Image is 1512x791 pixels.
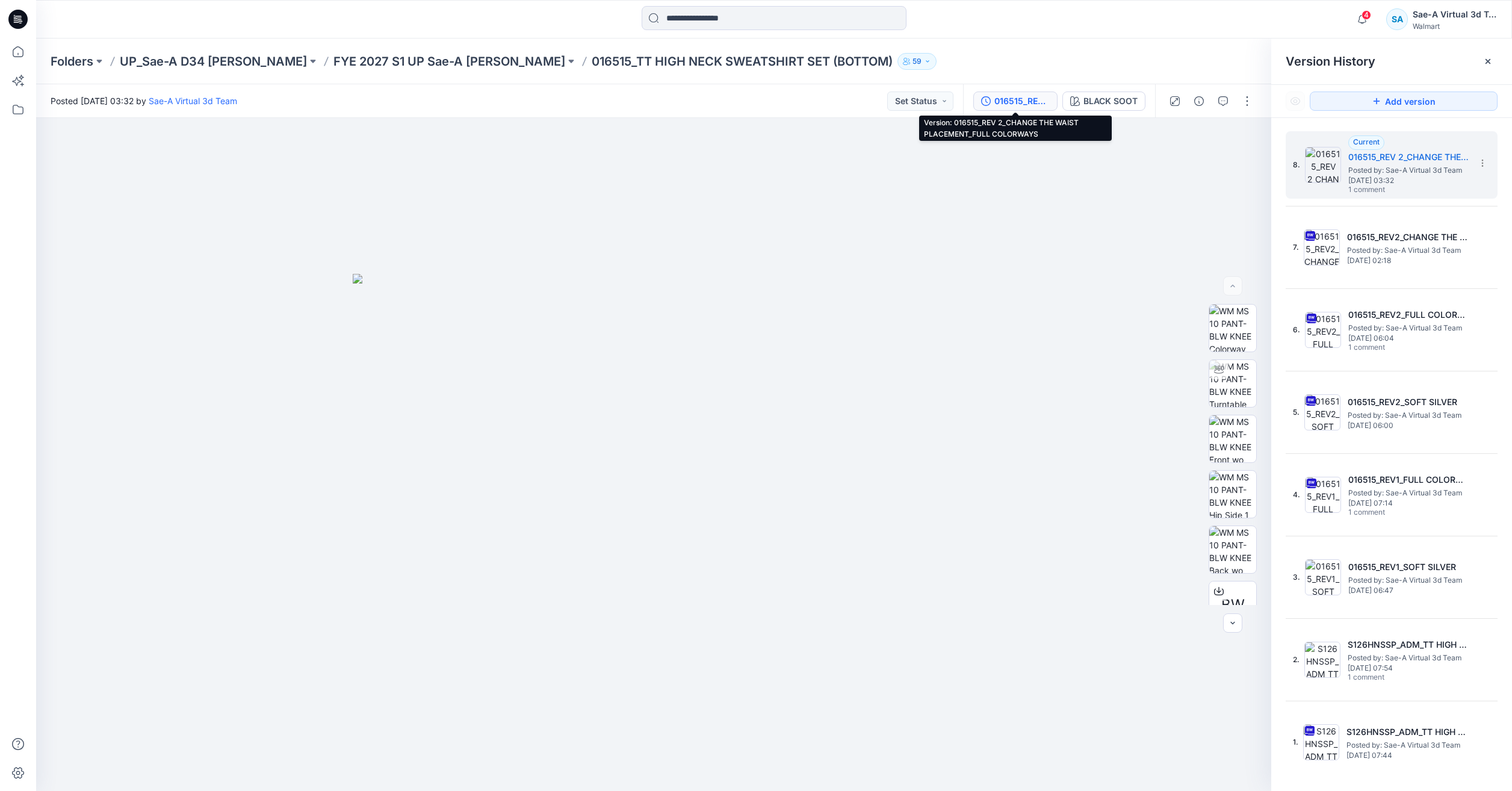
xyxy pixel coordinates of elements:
img: WM MS 10 PANT-BLW KNEE Turntable with Avatar [1209,360,1256,407]
span: [DATE] 07:44 [1346,751,1467,760]
div: 016515_REV 2_CHANGE THE WAIST PLACEMENT_FULL COLORWAYS [994,95,1050,108]
span: 1. [1293,737,1298,748]
h5: S126HNSSP_ADM_TT HIGH NECK SWEATSHIRT SET (BOTTOM) [1346,725,1467,739]
span: 8. [1293,160,1300,170]
span: 1 comment [1348,185,1433,195]
button: 59 [897,53,937,70]
h5: 016515_REV 2_CHANGE THE WAIST PLACEMENT_FULL COLORWAYS [1348,150,1469,164]
p: 016515_TT HIGH NECK SWEATSHIRT SET (BOTTOM) [592,53,893,70]
p: 59 [912,55,922,68]
span: 7. [1293,242,1299,253]
span: Current [1353,137,1380,146]
img: 016515_REV1_SOFT SILVER [1305,559,1341,595]
span: 4 [1362,10,1371,20]
div: Walmart [1413,22,1497,31]
span: 5. [1293,407,1300,418]
span: Posted by: Sae-A Virtual 3d Team [1346,739,1467,751]
div: Sae-A Virtual 3d Team [1413,7,1497,22]
button: 016515_REV 2_CHANGE THE WAIST PLACEMENT_FULL COLORWAYS [973,92,1058,111]
a: UP_Sae-A D34 [PERSON_NAME] [120,53,307,70]
img: eyJhbGciOiJIUzI1NiIsImtpZCI6IjAiLCJzbHQiOiJzZXMiLCJ0eXAiOiJKV1QifQ.eyJkYXRhIjp7InR5cGUiOiJzdG9yYW... [353,274,955,791]
h5: 016515_REV1_SOFT SILVER [1348,560,1469,574]
img: 016515_REV2_CHANGE THE WAIST PLACEMENT_SOFT SILVER [1304,229,1340,265]
div: SA [1386,8,1408,30]
span: Posted by: Sae-A Virtual 3d Team [1348,574,1469,586]
img: WM MS 10 PANT-BLW KNEE Front wo Avatar [1209,415,1256,462]
img: S126HNSSP_ADM_TT HIGH NECK SWEATSHIRT SET (BOTTOM) [1304,642,1340,678]
img: WM MS 10 PANT-BLW KNEE Colorway wo Avatar [1209,305,1256,352]
span: 1 comment [1348,508,1433,518]
a: Sae-A Virtual 3d Team [149,96,237,106]
img: 016515_REV1_FULL COLORWAYS [1305,477,1341,513]
img: WM MS 10 PANT-BLW KNEE Back wo Avatar [1209,526,1256,573]
span: 2. [1293,654,1300,665]
span: Posted by: Sae-A Virtual 3d Team [1348,322,1469,334]
span: Posted [DATE] 03:32 by [51,95,237,107]
span: [DATE] 06:00 [1348,421,1468,430]
span: Version History [1286,54,1375,69]
span: Posted by: Sae-A Virtual 3d Team [1348,409,1468,421]
span: Posted by: Sae-A Virtual 3d Team [1348,164,1469,176]
button: Add version [1310,92,1498,111]
button: Close [1483,57,1493,66]
span: [DATE] 06:04 [1348,334,1469,343]
img: 016515_REV 2_CHANGE THE WAIST PLACEMENT_FULL COLORWAYS [1305,147,1341,183]
img: WM MS 10 PANT-BLW KNEE Hip Side 1 wo Avatar [1209,471,1256,518]
span: 1 comment [1348,673,1432,683]
a: Folders [51,53,93,70]
span: [DATE] 07:14 [1348,499,1469,507]
span: Posted by: Sae-A Virtual 3d Team [1348,652,1468,664]
span: 1 comment [1348,343,1433,353]
h5: 016515_REV2_CHANGE THE WAIST PLACEMENT_SOFT SILVER [1347,230,1467,244]
button: Show Hidden Versions [1286,92,1305,111]
span: Posted by: Sae-A Virtual 3d Team [1348,487,1469,499]
span: [DATE] 07:54 [1348,664,1468,672]
h5: 016515_REV2_SOFT SILVER [1348,395,1468,409]
span: [DATE] 06:47 [1348,586,1469,595]
span: BW [1221,594,1245,616]
div: BLACK SOOT [1083,95,1138,108]
button: BLACK SOOT [1062,92,1145,111]
img: S126HNSSP_ADM_TT HIGH NECK SWEATSHIRT SET (BOTTOM) [1303,724,1339,760]
span: Posted by: Sae-A Virtual 3d Team [1347,244,1467,256]
h5: 016515_REV1_FULL COLORWAYS [1348,473,1469,487]
span: 3. [1293,572,1300,583]
h5: S126HNSSP_ADM_TT HIGH NECK SWEATSHIRT SET (BOTTOM) [1348,637,1468,652]
img: 016515_REV2_FULL COLORWAYS [1305,312,1341,348]
span: [DATE] 03:32 [1348,176,1469,185]
span: 4. [1293,489,1300,500]
img: 016515_REV2_SOFT SILVER [1304,394,1340,430]
span: [DATE] 02:18 [1347,256,1467,265]
h5: 016515_REV2_FULL COLORWAYS [1348,308,1469,322]
a: FYE 2027 S1 UP Sae-A [PERSON_NAME] [333,53,565,70]
span: 6. [1293,324,1300,335]
button: Details [1189,92,1209,111]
